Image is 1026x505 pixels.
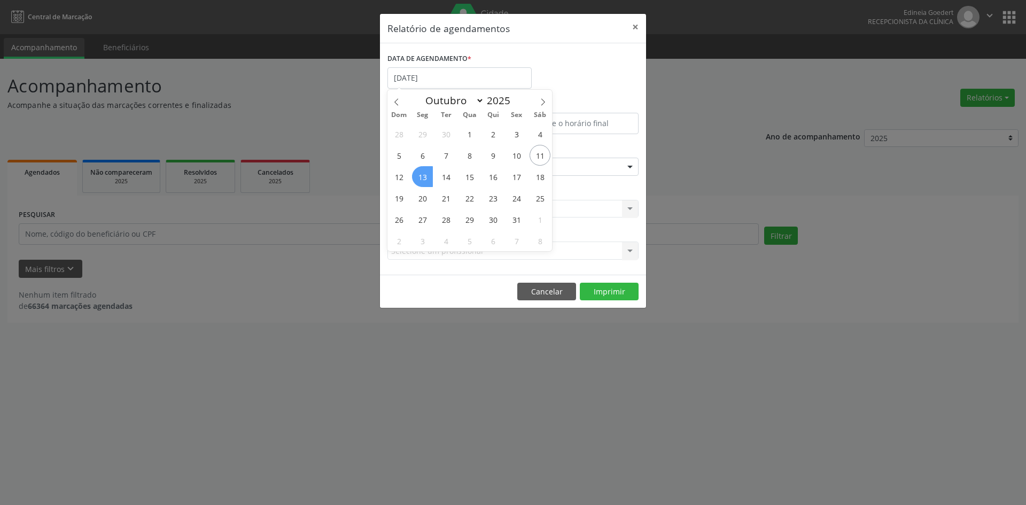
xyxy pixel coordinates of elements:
span: Outubro 26, 2025 [388,209,409,230]
span: Outubro 22, 2025 [459,188,480,208]
span: Novembro 8, 2025 [530,230,550,251]
span: Outubro 30, 2025 [483,209,503,230]
span: Outubro 24, 2025 [506,188,527,208]
span: Outubro 2, 2025 [483,123,503,144]
span: Ter [434,112,458,119]
button: Close [625,14,646,40]
span: Outubro 13, 2025 [412,166,433,187]
button: Imprimir [580,283,639,301]
span: Sex [505,112,528,119]
span: Qui [481,112,505,119]
span: Outubro 8, 2025 [459,145,480,166]
select: Month [420,93,484,108]
span: Outubro 11, 2025 [530,145,550,166]
span: Outubro 25, 2025 [530,188,550,208]
span: Outubro 6, 2025 [412,145,433,166]
span: Outubro 15, 2025 [459,166,480,187]
span: Outubro 4, 2025 [530,123,550,144]
span: Outubro 20, 2025 [412,188,433,208]
span: Outubro 21, 2025 [436,188,456,208]
span: Novembro 4, 2025 [436,230,456,251]
span: Outubro 14, 2025 [436,166,456,187]
span: Outubro 18, 2025 [530,166,550,187]
span: Outubro 17, 2025 [506,166,527,187]
span: Outubro 23, 2025 [483,188,503,208]
span: Qua [458,112,481,119]
span: Outubro 1, 2025 [459,123,480,144]
button: Cancelar [517,283,576,301]
span: Outubro 29, 2025 [459,209,480,230]
span: Outubro 10, 2025 [506,145,527,166]
span: Seg [411,112,434,119]
span: Novembro 6, 2025 [483,230,503,251]
span: Outubro 19, 2025 [388,188,409,208]
label: DATA DE AGENDAMENTO [387,51,471,67]
span: Outubro 5, 2025 [388,145,409,166]
input: Year [484,94,519,107]
span: Novembro 1, 2025 [530,209,550,230]
span: Outubro 28, 2025 [436,209,456,230]
label: ATÉ [516,96,639,113]
span: Outubro 7, 2025 [436,145,456,166]
span: Outubro 3, 2025 [506,123,527,144]
span: Outubro 27, 2025 [412,209,433,230]
h5: Relatório de agendamentos [387,21,510,35]
span: Sáb [528,112,552,119]
span: Setembro 28, 2025 [388,123,409,144]
span: Novembro 2, 2025 [388,230,409,251]
span: Outubro 12, 2025 [388,166,409,187]
span: Outubro 16, 2025 [483,166,503,187]
input: Selecione uma data ou intervalo [387,67,532,89]
span: Novembro 5, 2025 [459,230,480,251]
span: Setembro 29, 2025 [412,123,433,144]
span: Outubro 9, 2025 [483,145,503,166]
span: Novembro 7, 2025 [506,230,527,251]
span: Setembro 30, 2025 [436,123,456,144]
span: Novembro 3, 2025 [412,230,433,251]
span: Outubro 31, 2025 [506,209,527,230]
span: Dom [387,112,411,119]
input: Selecione o horário final [516,113,639,134]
